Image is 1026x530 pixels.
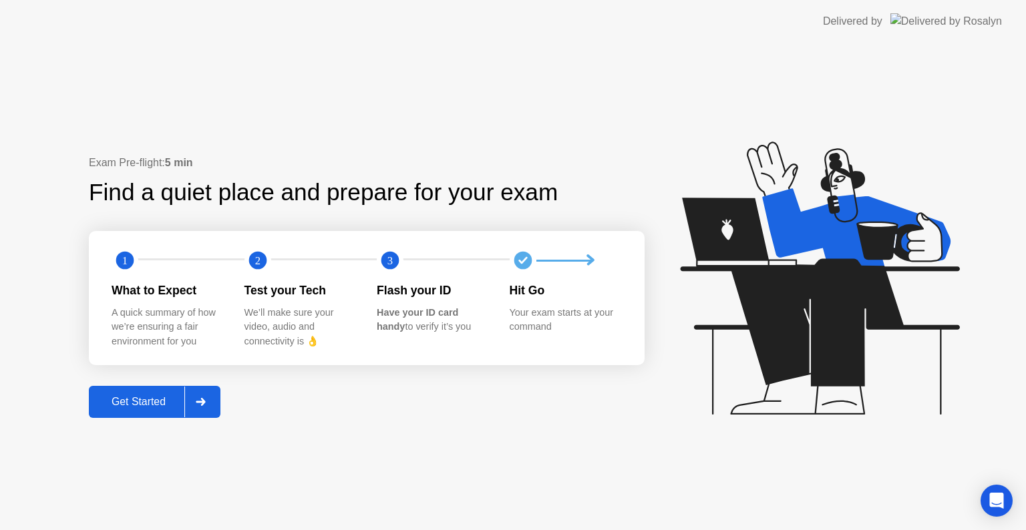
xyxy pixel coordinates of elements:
div: Delivered by [823,13,882,29]
text: 3 [387,254,393,267]
div: Test your Tech [244,282,356,299]
div: Find a quiet place and prepare for your exam [89,175,560,210]
button: Get Started [89,386,220,418]
img: Delivered by Rosalyn [890,13,1002,29]
div: Your exam starts at your command [510,306,621,334]
b: 5 min [165,157,193,168]
div: Get Started [93,396,184,408]
div: to verify it’s you [377,306,488,334]
div: Hit Go [510,282,621,299]
div: We’ll make sure your video, audio and connectivity is 👌 [244,306,356,349]
div: Exam Pre-flight: [89,155,645,171]
div: Flash your ID [377,282,488,299]
b: Have your ID card handy [377,307,458,332]
div: Open Intercom Messenger [981,485,1013,517]
text: 2 [254,254,260,267]
text: 1 [122,254,128,267]
div: A quick summary of how we’re ensuring a fair environment for you [112,306,223,349]
div: What to Expect [112,282,223,299]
